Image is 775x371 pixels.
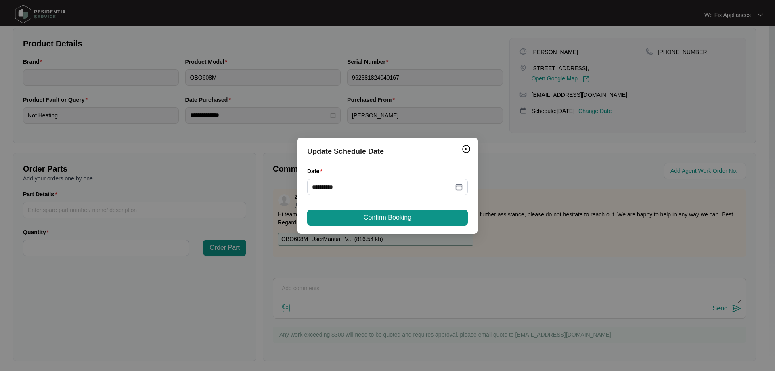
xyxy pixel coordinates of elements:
label: Date [307,167,326,175]
button: Confirm Booking [307,210,468,226]
div: Update Schedule Date [307,146,468,157]
button: Close [460,143,473,155]
input: Date [312,182,453,191]
img: closeCircle [461,144,471,154]
span: Confirm Booking [364,213,411,222]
